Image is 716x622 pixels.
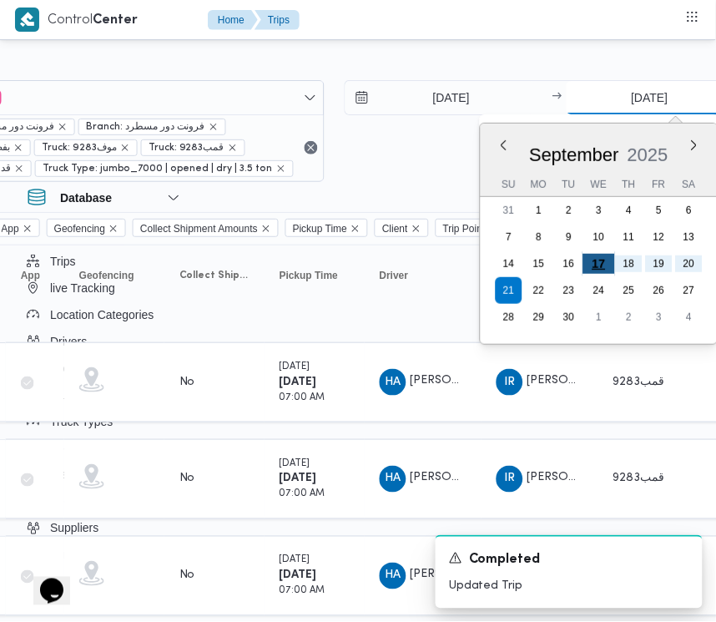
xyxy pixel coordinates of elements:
span: Geofencing [54,220,105,238]
small: [DATE] [280,556,310,565]
span: [PERSON_NAME][DATE] [527,473,659,483]
div: Hassan Ahmad Muhammad Muhammad [380,466,406,493]
button: remove selected entity [14,164,24,174]
div: day-12 [646,224,673,250]
small: 07:00 AM [280,587,325,596]
div: day-25 [616,277,643,304]
div: day-4 [676,304,703,331]
button: Pickup Time [273,262,356,289]
button: Remove [301,138,321,158]
small: [DATE] [280,459,310,468]
div: Tu [556,173,582,196]
div: Th [616,173,643,196]
div: → [552,92,562,104]
div: Hassan Ahmad Muhammad Muhammad [380,563,406,589]
span: Branch: فرونت دور مسطرد [86,119,205,134]
div: Sa [676,173,703,196]
span: Truck: 9283موف [42,140,117,155]
button: remove selected entity [276,164,286,174]
span: Branch: فرونت دور مسطرد [78,119,226,135]
span: 2025 [628,144,669,165]
button: Remove Client from selection in this group [411,224,421,234]
span: Truck Type: jumbo_7000 | opened | dry | 3.5 ton [43,161,273,176]
span: قمب9283 [613,377,665,387]
div: day-17 [583,248,615,280]
div: day-1 [526,197,552,224]
div: day-24 [586,277,613,304]
div: day-5 [646,197,673,224]
span: Truck Type: jumbo_7000 | opened | dry | 3.5 ton [35,160,294,177]
div: day-3 [646,304,673,331]
div: Button. Open the year selector. 2025 is currently selected. [628,144,670,166]
div: day-16 [556,250,582,277]
span: Pickup Time [280,269,338,282]
div: day-7 [496,224,522,250]
span: Driver [380,269,409,282]
div: day-19 [646,250,673,277]
small: 07:00 AM [280,490,325,499]
button: remove selected entity [58,122,68,132]
div: day-3 [586,197,613,224]
span: Geofencing [47,219,126,237]
span: IR [505,369,516,396]
span: Collect Shipment Amounts [133,219,279,237]
div: day-28 [496,304,522,331]
span: HA [386,466,401,493]
div: Fr [646,173,673,196]
button: remove selected entity [209,122,219,132]
div: Hassan Ahmad Muhammad Muhammad [380,369,406,396]
span: Collect Shipment Amounts [140,220,258,238]
span: September [530,144,620,165]
b: [DATE] [280,473,317,484]
div: day-4 [616,197,643,224]
div: Ibrahem Rmdhan Ibrahem Athman AbobIsha [497,369,523,396]
div: Notification [449,550,689,571]
span: Pickup Time [285,219,368,237]
div: day-9 [556,224,582,250]
div: day-20 [676,250,703,277]
span: App [2,220,19,238]
button: Geofencing [73,262,156,289]
iframe: chat widget [17,555,70,605]
div: day-11 [616,224,643,250]
div: day-13 [676,224,703,250]
button: Next month [688,139,701,152]
b: Center [93,14,138,27]
div: day-18 [616,250,643,277]
div: day-30 [556,304,582,331]
div: day-6 [676,197,703,224]
button: Remove Collect Shipment Amounts from selection in this group [261,224,271,234]
div: day-22 [526,277,552,304]
span: Collect Shipment Amounts [179,269,250,282]
p: Updated Trip [449,578,689,595]
div: Su [496,173,522,196]
span: قمب9283 [613,473,665,484]
small: [DATE] [280,362,310,372]
div: No [179,569,195,584]
span: Truck: قمب9283 [149,140,224,155]
button: remove selected entity [228,143,238,153]
div: day-26 [646,277,673,304]
div: day-2 [616,304,643,331]
span: [PERSON_NAME][DATE] [527,376,659,387]
span: Trip Points [436,219,512,237]
div: day-1 [586,304,613,331]
span: Completed [469,551,541,571]
div: day-14 [496,250,522,277]
div: Button. Open the month selector. September is currently selected. [529,144,621,166]
div: month-2025-09 [494,197,704,331]
b: [DATE] [280,570,317,581]
div: day-2 [556,197,582,224]
div: day-8 [526,224,552,250]
b: [DATE] [280,377,317,387]
span: Pickup Time [293,220,347,238]
span: IR [505,466,516,493]
div: day-23 [556,277,582,304]
span: App [21,269,40,282]
div: day-15 [526,250,552,277]
button: Remove Pickup Time from selection in this group [350,224,361,234]
span: Truck: قمب9283 [141,139,245,156]
span: HA [386,369,401,396]
span: Truck: 9283موف [34,139,138,156]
